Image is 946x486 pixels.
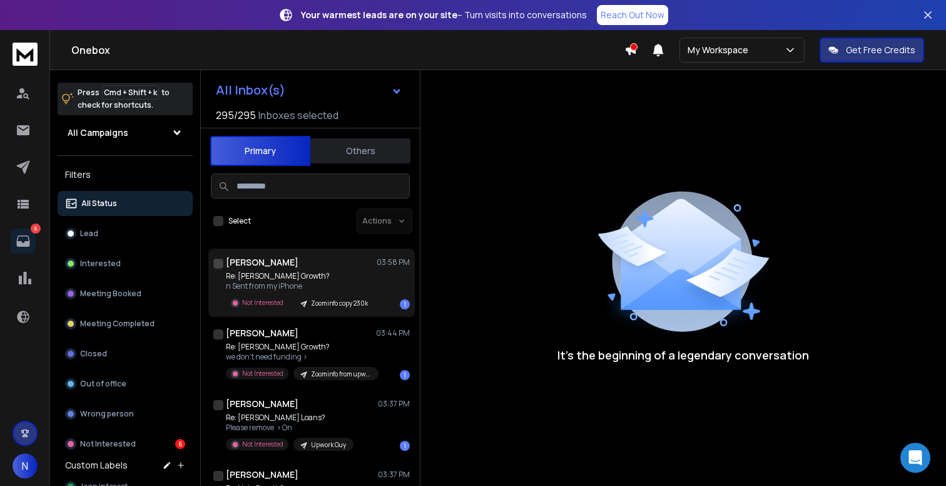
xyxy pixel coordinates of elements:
[258,108,338,123] h3: Inboxes selected
[58,221,193,246] button: Lead
[68,127,128,139] h1: All Campaigns
[226,468,298,481] h1: [PERSON_NAME]
[206,78,412,103] button: All Inbox(s)
[81,199,117,209] p: All Status
[13,453,38,478] button: N
[58,432,193,457] button: Not Interested6
[216,108,256,123] span: 295 / 295
[226,327,298,339] h1: [PERSON_NAME]
[242,369,283,378] p: Not Interested
[226,342,376,352] p: Re: [PERSON_NAME] Growth?
[400,370,410,380] div: 1
[820,38,924,63] button: Get Free Credits
[376,328,410,338] p: 03:44 PM
[65,459,128,472] h3: Custom Labels
[557,346,809,364] p: It’s the beginning of a legendary conversation
[80,349,107,359] p: Closed
[58,191,193,216] button: All Status
[400,441,410,451] div: 1
[597,5,668,25] a: Reach Out Now
[378,470,410,480] p: 03:37 PM
[102,85,159,100] span: Cmd + Shift + k
[80,379,126,389] p: Out of office
[71,43,624,58] h1: Onebox
[226,271,375,281] p: Re: [PERSON_NAME] Growth?
[58,311,193,336] button: Meeting Completed
[400,299,410,309] div: 1
[378,399,410,409] p: 03:37 PM
[58,401,193,427] button: Wrong person
[80,229,98,239] p: Lead
[226,398,298,410] h1: [PERSON_NAME]
[688,44,753,56] p: My Workspace
[242,298,283,308] p: Not Interested
[80,409,134,419] p: Wrong person
[80,319,155,329] p: Meeting Completed
[846,44,915,56] p: Get Free Credits
[242,440,283,449] p: Not Interested
[216,84,285,96] h1: All Inbox(s)
[228,216,251,226] label: Select
[58,251,193,276] button: Interested
[301,9,587,21] p: – Turn visits into conversations
[13,43,38,66] img: logo
[11,229,36,254] a: 6
[900,443,930,473] div: Open Intercom Messenger
[210,136,310,166] button: Primary
[80,259,121,269] p: Interested
[311,370,371,379] p: Zoominfo from upwork guy maybe its a scam who knows
[58,281,193,306] button: Meeting Booked
[601,9,664,21] p: Reach Out Now
[226,256,298,269] h1: [PERSON_NAME]
[226,281,375,291] p: n Sent from my iPhone
[80,439,136,449] p: Not Interested
[226,423,353,433] p: Please remove ￼ > On
[311,440,346,450] p: Upwork Guy
[377,257,410,267] p: 03:58 PM
[31,224,41,234] p: 6
[58,166,193,184] h3: Filters
[58,371,193,396] button: Out of office
[226,413,353,423] p: Re: [PERSON_NAME] Loans?
[58,341,193,366] button: Closed
[58,120,193,145] button: All Campaigns
[78,86,170,111] p: Press to check for shortcuts.
[226,352,376,362] p: we don’t need funding >
[80,289,141,299] p: Meeting Booked
[310,137,410,165] button: Others
[301,9,457,21] strong: Your warmest leads are on your site
[311,299,368,308] p: Zoominfo copy 230k
[175,439,185,449] div: 6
